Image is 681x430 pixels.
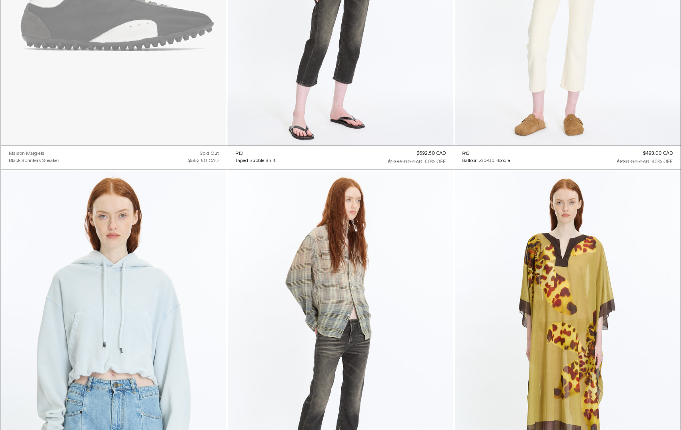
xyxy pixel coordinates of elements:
div: $498.00 CAD [643,150,673,157]
div: 50% OFF [425,158,446,166]
div: R13 [462,150,470,157]
a: R13 [235,150,276,157]
a: R13 [462,150,510,157]
a: Balloon Zip-Up Hoodie [462,157,510,164]
a: Maison Margiela [9,150,59,157]
div: Maison Margiela [9,150,44,157]
div: Balloon Zip-Up Hoodie [462,158,510,164]
div: Taped Bubble Shirt [235,158,276,164]
a: Taped Bubble Shirt [235,157,276,164]
div: Black Sprinters Sneaker [9,158,59,164]
div: $692.50 CAD [417,150,446,157]
div: $552.50 CAD [188,157,219,164]
div: R13 [235,150,243,157]
div: 40% OFF [652,158,673,166]
a: Black Sprinters Sneaker [9,157,59,164]
div: $1,385.00 CAD [388,158,423,166]
div: Sold out [200,150,219,157]
div: $830.00 CAD [617,158,649,166]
